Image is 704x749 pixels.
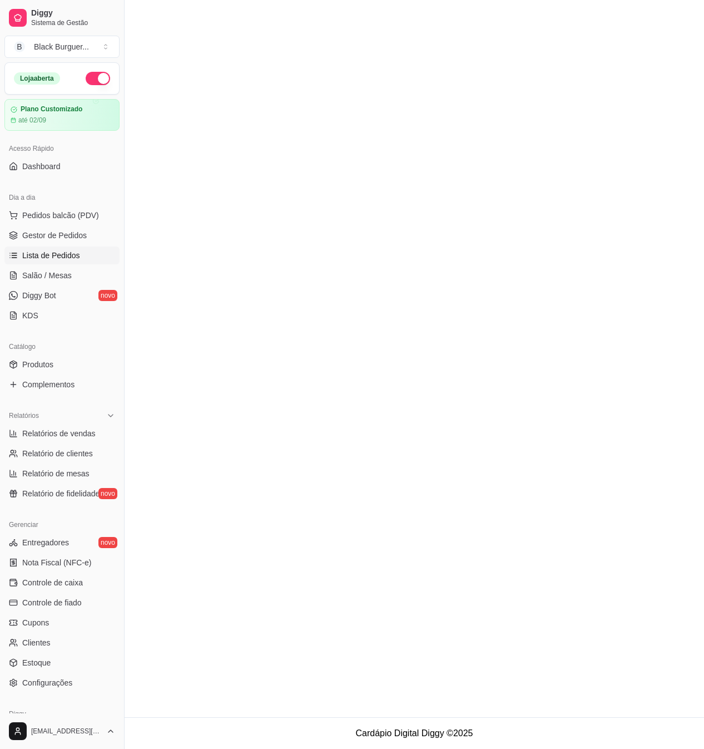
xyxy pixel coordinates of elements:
a: Cupons [4,614,120,632]
a: Relatório de clientes [4,445,120,462]
a: Dashboard [4,157,120,175]
span: Estoque [22,657,51,668]
span: Pedidos balcão (PDV) [22,210,99,221]
div: Catálogo [4,338,120,356]
span: Nota Fiscal (NFC-e) [22,557,91,568]
span: Cupons [22,617,49,628]
a: Relatório de mesas [4,465,120,482]
a: Salão / Mesas [4,267,120,284]
span: Produtos [22,359,53,370]
a: Controle de fiado [4,594,120,612]
span: KDS [22,310,38,321]
a: Relatório de fidelidadenovo [4,485,120,502]
div: Loja aberta [14,72,60,85]
div: Gerenciar [4,516,120,534]
span: Controle de fiado [22,597,82,608]
a: Plano Customizadoaté 02/09 [4,99,120,131]
span: Lista de Pedidos [22,250,80,261]
span: Diggy [31,8,115,18]
span: Sistema de Gestão [31,18,115,27]
button: Pedidos balcão (PDV) [4,206,120,224]
article: Plano Customizado [21,105,82,114]
span: Complementos [22,379,75,390]
a: Produtos [4,356,120,373]
span: Salão / Mesas [22,270,72,281]
span: Relatório de clientes [22,448,93,459]
span: Relatório de fidelidade [22,488,100,499]
span: Clientes [22,637,51,648]
span: Dashboard [22,161,61,172]
div: Diggy [4,705,120,723]
a: KDS [4,307,120,324]
a: Gestor de Pedidos [4,226,120,244]
a: Clientes [4,634,120,652]
a: Nota Fiscal (NFC-e) [4,554,120,571]
a: Complementos [4,376,120,393]
span: Controle de caixa [22,577,83,588]
a: Relatórios de vendas [4,425,120,442]
span: Entregadores [22,537,69,548]
article: até 02/09 [18,116,46,125]
a: Lista de Pedidos [4,247,120,264]
div: Dia a dia [4,189,120,206]
a: Configurações [4,674,120,692]
a: Entregadoresnovo [4,534,120,551]
span: [EMAIL_ADDRESS][DOMAIN_NAME] [31,727,102,736]
a: Diggy Botnovo [4,287,120,304]
span: Relatórios de vendas [22,428,96,439]
span: Configurações [22,677,72,688]
footer: Cardápio Digital Diggy © 2025 [125,717,704,749]
button: [EMAIL_ADDRESS][DOMAIN_NAME] [4,718,120,745]
a: Estoque [4,654,120,672]
span: Diggy Bot [22,290,56,301]
span: Relatórios [9,411,39,420]
a: Controle de caixa [4,574,120,592]
div: Black Burguer ... [34,41,89,52]
span: Gestor de Pedidos [22,230,87,241]
a: DiggySistema de Gestão [4,4,120,31]
span: B [14,41,25,52]
button: Select a team [4,36,120,58]
button: Alterar Status [86,72,110,85]
div: Acesso Rápido [4,140,120,157]
span: Relatório de mesas [22,468,90,479]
